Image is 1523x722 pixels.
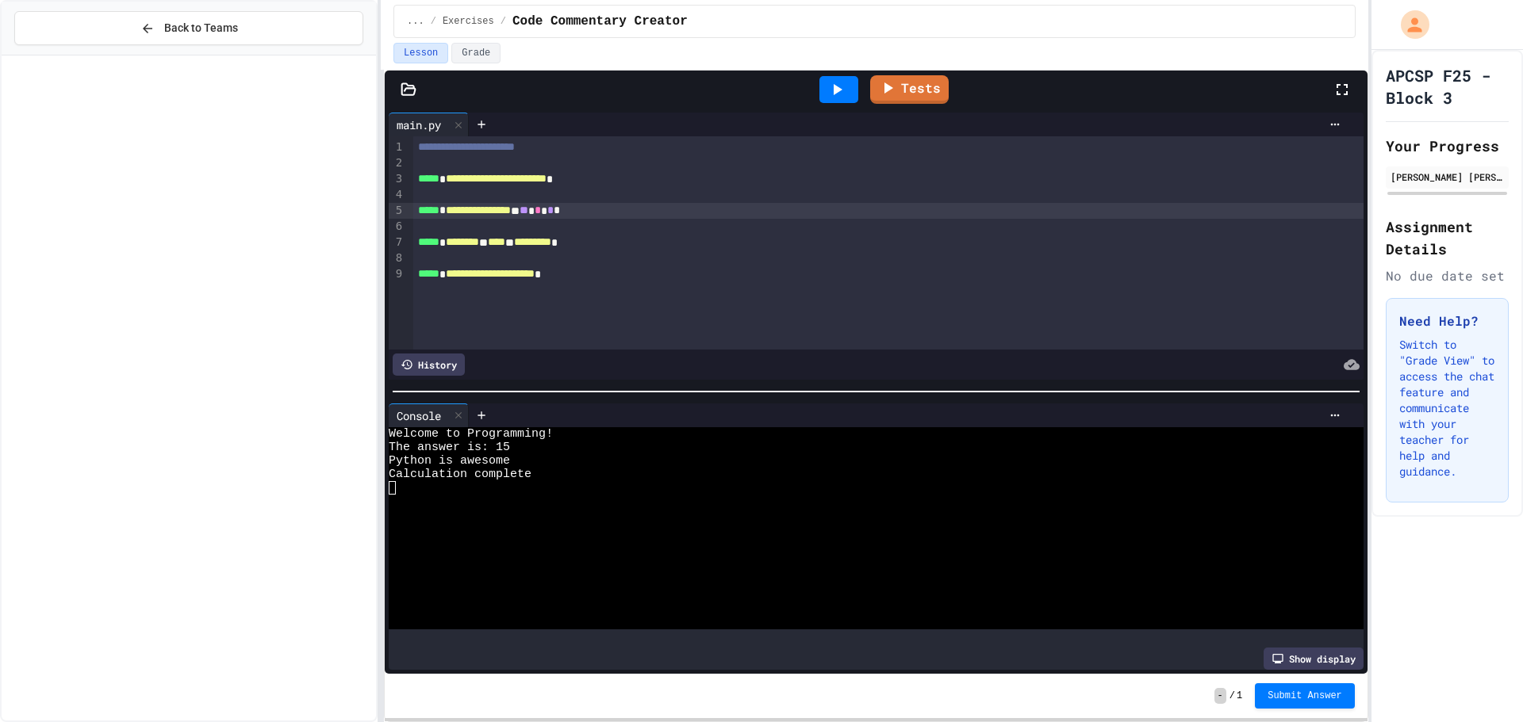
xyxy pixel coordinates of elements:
span: Back to Teams [164,20,238,36]
div: 4 [389,187,405,203]
span: Code Commentary Creator [512,12,688,31]
span: 1 [1237,690,1242,702]
div: main.py [389,117,449,133]
span: - [1214,688,1226,704]
button: Lesson [393,43,448,63]
span: / [431,15,436,28]
div: 1 [389,139,405,155]
div: 5 [389,203,405,219]
div: Console [389,403,469,427]
h2: Your Progress [1386,135,1509,157]
span: / [1230,690,1235,702]
span: Python is awesome [389,454,510,468]
div: No due date set [1386,266,1509,285]
div: [PERSON_NAME] [PERSON_NAME] Alavudin [1391,170,1504,184]
div: 2 [389,155,405,171]
h2: Assignment Details [1386,216,1509,260]
span: Submit Answer [1268,690,1342,702]
button: Grade [451,43,501,63]
span: / [501,15,506,28]
h1: APCSP F25 - Block 3 [1386,64,1509,109]
span: Exercises [443,15,494,28]
div: Console [389,407,449,424]
h3: Need Help? [1399,311,1495,330]
button: Submit Answer [1255,683,1355,709]
div: 8 [389,250,405,266]
button: Back to Teams [14,11,363,45]
a: Tests [870,75,949,104]
span: The answer is: 15 [389,441,510,454]
iframe: chat widget [1391,590,1507,657]
div: History [393,353,465,376]
div: 6 [389,219,405,235]
div: My Account [1384,6,1433,43]
iframe: chat widget [1456,659,1507,706]
span: ... [407,15,424,28]
div: 7 [389,235,405,250]
span: Welcome to Programming! [389,427,553,441]
div: 9 [389,266,405,282]
span: Calculation complete [389,468,531,481]
p: Switch to "Grade View" to access the chat feature and communicate with your teacher for help and ... [1399,337,1495,479]
div: 3 [389,171,405,187]
div: main.py [389,113,469,136]
div: Show display [1264,648,1364,670]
